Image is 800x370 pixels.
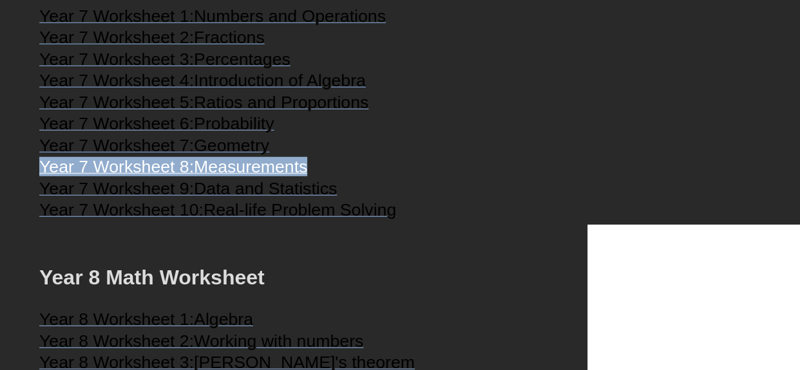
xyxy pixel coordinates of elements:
[194,71,366,90] span: Introduction of Algebra
[194,331,363,351] span: Working with numbers
[194,50,290,69] span: Percentages
[194,6,386,26] span: Numbers and Operations
[587,225,800,370] iframe: Chat Widget
[194,114,274,133] span: Probability
[194,157,307,176] span: Measurements
[39,310,194,329] span: Year 8 Worksheet 1:
[39,179,194,198] span: Year 7 Worksheet 9:
[39,120,274,133] a: Year 7 Worksheet 6:Probability
[39,12,386,25] a: Year 7 Worksheet 1:Numbers and Operations
[39,6,194,26] span: Year 7 Worksheet 1:
[39,114,194,133] span: Year 7 Worksheet 6:
[39,331,194,351] span: Year 8 Worksheet 2:
[39,33,265,46] a: Year 7 Worksheet 2:Fractions
[39,93,194,112] span: Year 7 Worksheet 5:
[39,55,290,68] a: Year 7 Worksheet 3:Percentages
[39,337,363,350] a: Year 8 Worksheet 2:Working with numbers
[39,315,253,328] a: Year 8 Worksheet 1:Algebra
[204,200,396,219] span: Real-life Problem Solving
[39,185,337,198] a: Year 7 Worksheet 9:Data and Statistics
[39,163,307,176] a: Year 7 Worksheet 8:Measurements
[194,310,253,329] span: Algebra
[39,200,204,219] span: Year 7 Worksheet 10:
[39,136,194,155] span: Year 7 Worksheet 7:
[39,206,396,219] a: Year 7 Worksheet 10:Real-life Problem Solving
[194,179,337,198] span: Data and Statistics
[194,93,368,112] span: Ratios and Proportions
[39,264,761,291] h2: Year 8 Math Worksheet
[194,28,265,47] span: Fractions
[39,28,194,47] span: Year 7 Worksheet 2:
[39,50,194,69] span: Year 7 Worksheet 3:
[39,71,194,90] span: Year 7 Worksheet 4:
[39,98,368,111] a: Year 7 Worksheet 5:Ratios and Proportions
[39,142,269,154] a: Year 7 Worksheet 7:Geometry
[39,157,194,176] span: Year 7 Worksheet 8:
[39,77,366,89] a: Year 7 Worksheet 4:Introduction of Algebra
[194,136,269,155] span: Geometry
